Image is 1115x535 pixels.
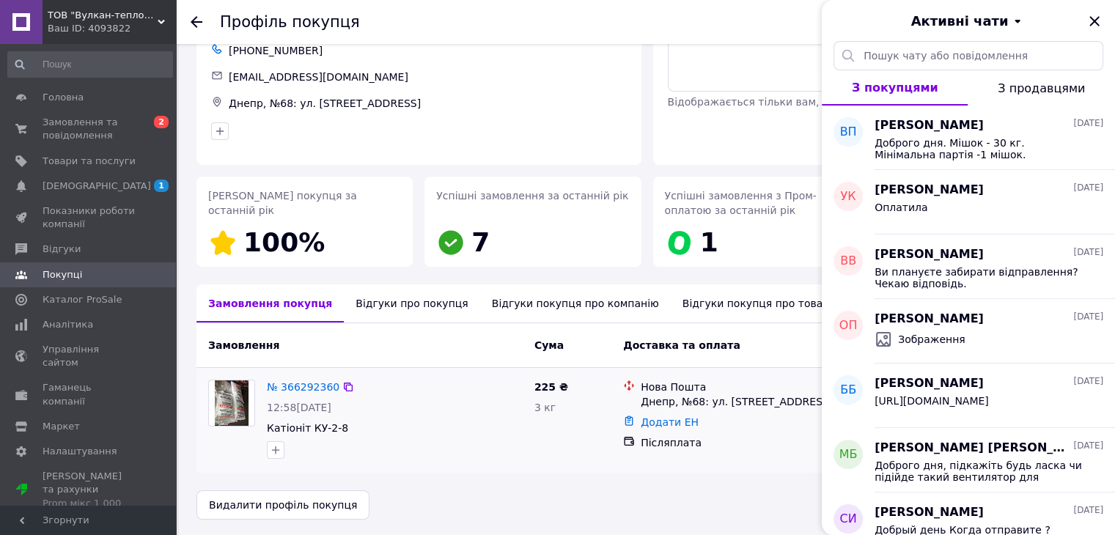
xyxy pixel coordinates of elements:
div: Відгуки покупця про товари [671,284,847,322]
a: Додати ЕН [641,416,699,428]
div: Відгуки про покупця [344,284,479,322]
span: [PERSON_NAME] [875,504,984,521]
span: Доброго дня. Мішок - 30 кг. Мінімальна партія -1 мішок. [875,137,1083,160]
span: Показники роботи компанії [43,204,136,231]
div: Замовлення покупця [196,284,344,322]
img: Фото товару [215,380,248,426]
span: Cума [534,339,564,351]
span: Відгуки [43,243,81,256]
span: [PERSON_NAME] [PERSON_NAME] [875,440,1070,457]
span: УК [840,188,855,205]
span: 2 [154,116,169,128]
span: [DATE] [1073,246,1103,259]
span: Доброго дня, підкажіть будь ласка чи підійде такий вентилятор для приміщення 100м2 . Дякую [875,460,1083,483]
button: З покупцями [822,70,968,106]
span: [DATE] [1073,311,1103,323]
input: Пошук чату або повідомлення [834,41,1103,70]
span: [URL][DOMAIN_NAME] [875,395,989,407]
button: З продавцями [968,70,1115,106]
span: Замовлення та повідомлення [43,116,136,142]
button: ББ[PERSON_NAME][DATE][URL][DOMAIN_NAME] [822,364,1115,428]
span: [DATE] [1073,182,1103,194]
span: Замовлення [208,339,279,351]
span: 12:58[DATE] [267,402,331,413]
span: 7 [471,227,490,257]
div: Ваш ID: 4093822 [48,22,176,35]
span: З продавцями [998,81,1085,95]
span: [PERSON_NAME] [875,182,984,199]
span: Каталог ProSale [43,293,122,306]
button: Закрити [1086,12,1103,30]
div: Днепр, №68: ул. [STREET_ADDRESS] [226,93,630,114]
button: Видалити профіль покупця [196,490,369,520]
span: Доставка та оплата [623,339,740,351]
span: Активні чати [910,12,1008,31]
div: Нова Пошта [641,380,908,394]
button: ВП[PERSON_NAME][DATE]Доброго дня. Мішок - 30 кг. Мінімальна партія -1 мішок. [822,106,1115,170]
span: ТОВ "Вулкан-теплоенерго" [48,9,158,22]
h1: Профіль покупця [220,13,360,31]
span: 100% [243,227,325,257]
span: Оплатила [875,202,927,213]
a: Фото товару [208,380,255,427]
span: Аналітика [43,318,93,331]
div: Днепр, №68: ул. [STREET_ADDRESS] [641,394,908,409]
span: Налаштування [43,445,117,458]
span: [DATE] [1073,117,1103,130]
span: МБ [839,446,858,463]
span: Управління сайтом [43,343,136,369]
button: УК[PERSON_NAME][DATE]Оплатила [822,170,1115,235]
span: ВП [839,124,856,141]
span: [DATE] [1073,440,1103,452]
span: 225 ₴ [534,381,568,393]
span: Товари та послуги [43,155,136,168]
div: Відгуки покупця про компанію [480,284,671,322]
span: [PERSON_NAME] [875,311,984,328]
span: [PERSON_NAME] покупця за останній рік [208,190,357,216]
span: Ви плануєте забирати відправлення? Чекаю відповідь. [875,266,1083,289]
span: СИ [839,511,856,528]
div: Повернутися назад [191,15,202,29]
span: Успішні замовлення з Пром-оплатою за останній рік [665,190,817,216]
span: [PERSON_NAME] [875,246,984,263]
span: Маркет [43,420,80,433]
button: ОП[PERSON_NAME][DATE]Зображення [822,299,1115,364]
button: ВВ[PERSON_NAME][DATE]Ви плануєте забирати відправлення? Чекаю відповідь. [822,235,1115,299]
span: З покупцями [852,81,938,95]
div: Післяплата [641,435,908,450]
span: 3 кг [534,402,556,413]
span: ББ [840,382,856,399]
span: Головна [43,91,84,104]
span: [PERSON_NAME] та рахунки [43,470,136,510]
span: [EMAIL_ADDRESS][DOMAIN_NAME] [229,71,408,83]
span: 1 [700,227,718,257]
span: 1 [154,180,169,192]
span: Відображається тільки вам, покупець не бачить примітки [668,96,984,108]
span: [DEMOGRAPHIC_DATA] [43,180,151,193]
a: Катіоніт КУ-2-8 [267,422,348,434]
span: [PERSON_NAME] [875,375,984,392]
span: [DATE] [1073,504,1103,517]
button: Активні чати [863,12,1074,31]
input: Пошук [7,51,173,78]
span: [DATE] [1073,375,1103,388]
span: ОП [839,317,858,334]
span: Покупці [43,268,82,281]
span: Зображення [898,332,965,347]
div: [PHONE_NUMBER] [226,40,630,61]
button: МБ[PERSON_NAME] [PERSON_NAME][DATE]Доброго дня, підкажіть будь ласка чи підійде такий вентилятор ... [822,428,1115,492]
span: [PERSON_NAME] [875,117,984,134]
div: Prom мікс 1 000 [43,497,136,510]
span: ВВ [840,253,856,270]
span: Успішні замовлення за останній рік [436,190,628,202]
a: № 366292360 [267,381,339,393]
span: Гаманець компанії [43,381,136,407]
